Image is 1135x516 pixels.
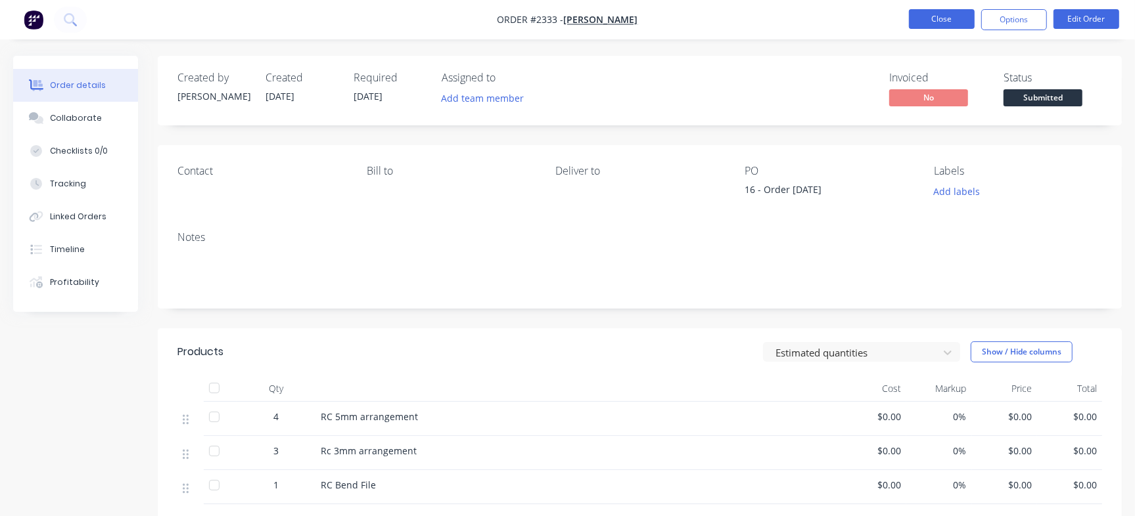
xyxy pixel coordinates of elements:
[13,102,138,135] button: Collaborate
[321,479,376,491] span: RC Bend File
[846,444,901,458] span: $0.00
[1004,89,1082,109] button: Submitted
[273,410,279,423] span: 4
[1042,478,1097,492] span: $0.00
[906,376,971,402] div: Markup
[24,10,43,30] img: Factory
[972,376,1037,402] div: Price
[846,410,901,423] span: $0.00
[934,165,1102,177] div: Labels
[442,72,573,84] div: Assigned to
[927,183,987,200] button: Add labels
[13,135,138,167] button: Checklists 0/0
[273,444,279,458] span: 3
[237,376,315,402] div: Qty
[50,145,108,157] div: Checklists 0/0
[321,444,417,457] span: Rc 3mm arrangement
[889,72,988,84] div: Invoiced
[50,211,106,223] div: Linked Orders
[745,165,913,177] div: PO
[13,266,138,299] button: Profitability
[50,112,102,124] div: Collaborate
[909,9,975,29] button: Close
[1004,89,1082,106] span: Submitted
[177,344,223,360] div: Products
[13,69,138,102] button: Order details
[977,444,1032,458] span: $0.00
[498,14,564,26] span: Order #2333 -
[977,410,1032,423] span: $0.00
[1042,410,1097,423] span: $0.00
[13,200,138,233] button: Linked Orders
[50,178,86,190] div: Tracking
[13,233,138,266] button: Timeline
[321,410,418,423] span: RC 5mm arrangement
[846,478,901,492] span: $0.00
[912,478,966,492] span: 0%
[1037,376,1102,402] div: Total
[50,276,99,288] div: Profitability
[841,376,906,402] div: Cost
[177,165,346,177] div: Contact
[177,89,250,103] div: [PERSON_NAME]
[367,165,535,177] div: Bill to
[564,14,638,26] a: [PERSON_NAME]
[13,167,138,200] button: Tracking
[1004,72,1102,84] div: Status
[354,90,382,102] span: [DATE]
[434,89,531,107] button: Add team member
[266,72,338,84] div: Created
[266,90,294,102] span: [DATE]
[273,478,279,492] span: 1
[981,9,1047,30] button: Options
[442,89,531,107] button: Add team member
[177,72,250,84] div: Created by
[977,478,1032,492] span: $0.00
[556,165,724,177] div: Deliver to
[1042,444,1097,458] span: $0.00
[177,231,1102,244] div: Notes
[889,89,968,106] span: No
[912,410,966,423] span: 0%
[912,444,966,458] span: 0%
[354,72,426,84] div: Required
[1054,9,1119,29] button: Edit Order
[971,341,1073,362] button: Show / Hide columns
[745,183,909,201] div: 16 - Order [DATE]
[50,244,85,255] div: Timeline
[50,79,106,91] div: Order details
